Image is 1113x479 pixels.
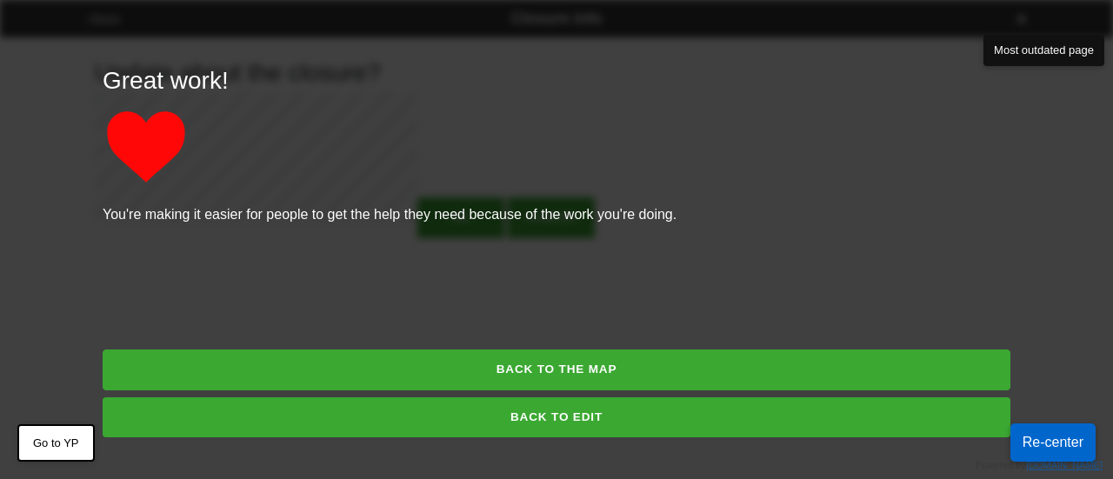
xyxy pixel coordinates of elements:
[103,63,1010,99] p: Great work!
[983,35,1104,66] button: Most outdated page
[103,397,1010,437] button: BACK TO EDIT
[103,349,1010,389] button: BACK TO THE MAP
[1010,423,1096,462] button: Re-center
[103,204,1010,225] p: You're making it easier for people to get the help they need because of the work you're doing.
[1026,460,1103,470] a: [DOMAIN_NAME]
[17,424,95,462] button: Go to YP
[976,458,1103,473] div: Powered by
